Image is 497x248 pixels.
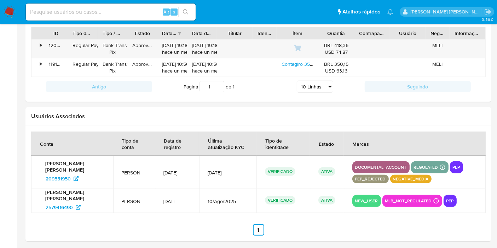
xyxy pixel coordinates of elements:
button: search-icon [178,7,193,17]
span: s [173,8,175,15]
input: Pesquise usuários ou casos... [26,7,196,17]
h2: Usuários Associados [31,113,486,120]
span: 3.156.0 [482,17,493,22]
span: Atalhos rápidos [342,8,380,16]
a: Sair [484,8,492,16]
p: leticia.merlin@mercadolivre.com [411,8,482,15]
a: Notificações [387,9,393,15]
span: Alt [163,8,169,15]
